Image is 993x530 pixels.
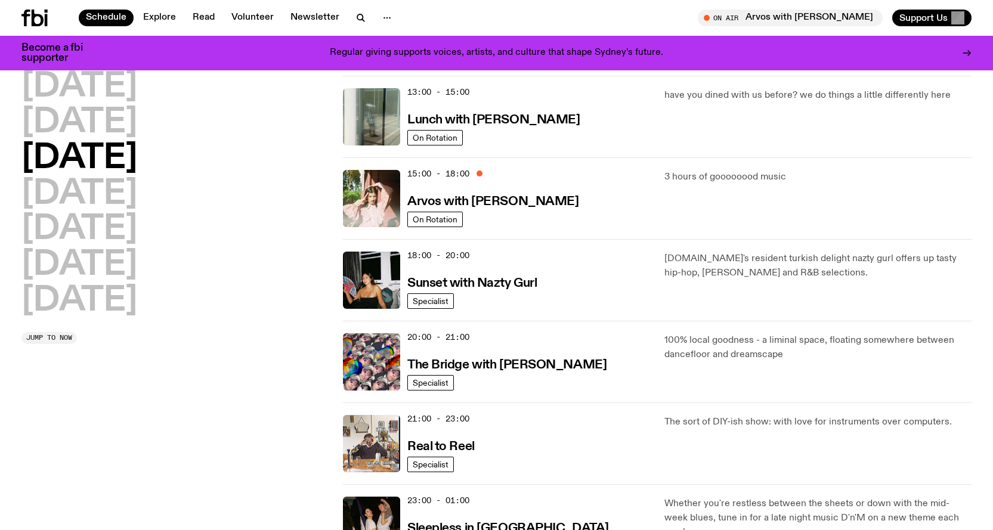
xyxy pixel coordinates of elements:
span: Specialist [413,378,448,387]
h3: Become a fbi supporter [21,43,98,63]
button: On AirArvos with [PERSON_NAME] [698,10,883,26]
a: Lunch with [PERSON_NAME] [407,111,580,126]
a: On Rotation [407,212,463,227]
button: [DATE] [21,142,137,175]
span: 23:00 - 01:00 [407,495,469,506]
span: Support Us [899,13,948,23]
p: 100% local goodness - a liminal space, floating somewhere between dancefloor and dreamscape [664,333,972,362]
span: 20:00 - 21:00 [407,331,469,343]
button: [DATE] [21,70,137,104]
button: Jump to now [21,332,77,344]
a: Arvos with [PERSON_NAME] [407,193,579,208]
p: [DOMAIN_NAME]'s resident turkish delight nazty gurl offers up tasty hip-hop, [PERSON_NAME] and R&... [664,252,972,280]
button: [DATE] [21,284,137,318]
span: 18:00 - 20:00 [407,250,469,261]
h3: Real to Reel [407,441,475,453]
a: Real to Reel [407,438,475,453]
span: Specialist [413,296,448,305]
a: Read [185,10,222,26]
a: Explore [136,10,183,26]
a: On Rotation [407,130,463,145]
a: Specialist [407,293,454,309]
a: Schedule [79,10,134,26]
span: Jump to now [26,334,72,341]
p: The sort of DIY-ish show: with love for instruments over computers. [664,415,972,429]
a: Volunteer [224,10,281,26]
button: [DATE] [21,213,137,246]
a: Specialist [407,375,454,390]
span: On Rotation [413,215,457,224]
img: Jasper Craig Adams holds a vintage camera to his eye, obscuring his face. He is wearing a grey ju... [343,415,400,472]
h3: The Bridge with [PERSON_NAME] [407,359,607,371]
button: Support Us [892,10,972,26]
h3: Arvos with [PERSON_NAME] [407,196,579,208]
span: On Rotation [413,133,457,142]
span: 21:00 - 23:00 [407,413,469,424]
button: [DATE] [21,106,137,140]
img: Maleeka stands outside on a balcony. She is looking at the camera with a serious expression, and ... [343,170,400,227]
p: have you dined with us before? we do things a little differently here [664,88,972,103]
span: 15:00 - 18:00 [407,168,469,179]
span: 13:00 - 15:00 [407,86,469,98]
p: 3 hours of goooooood music [664,170,972,184]
p: Regular giving supports voices, artists, and culture that shape Sydney’s future. [330,48,663,58]
a: Newsletter [283,10,347,26]
h3: Sunset with Nazty Gurl [407,277,537,290]
a: Sunset with Nazty Gurl [407,275,537,290]
a: The Bridge with [PERSON_NAME] [407,357,607,371]
a: Specialist [407,457,454,472]
span: Specialist [413,460,448,469]
h3: Lunch with [PERSON_NAME] [407,114,580,126]
button: [DATE] [21,178,137,211]
button: [DATE] [21,249,137,282]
